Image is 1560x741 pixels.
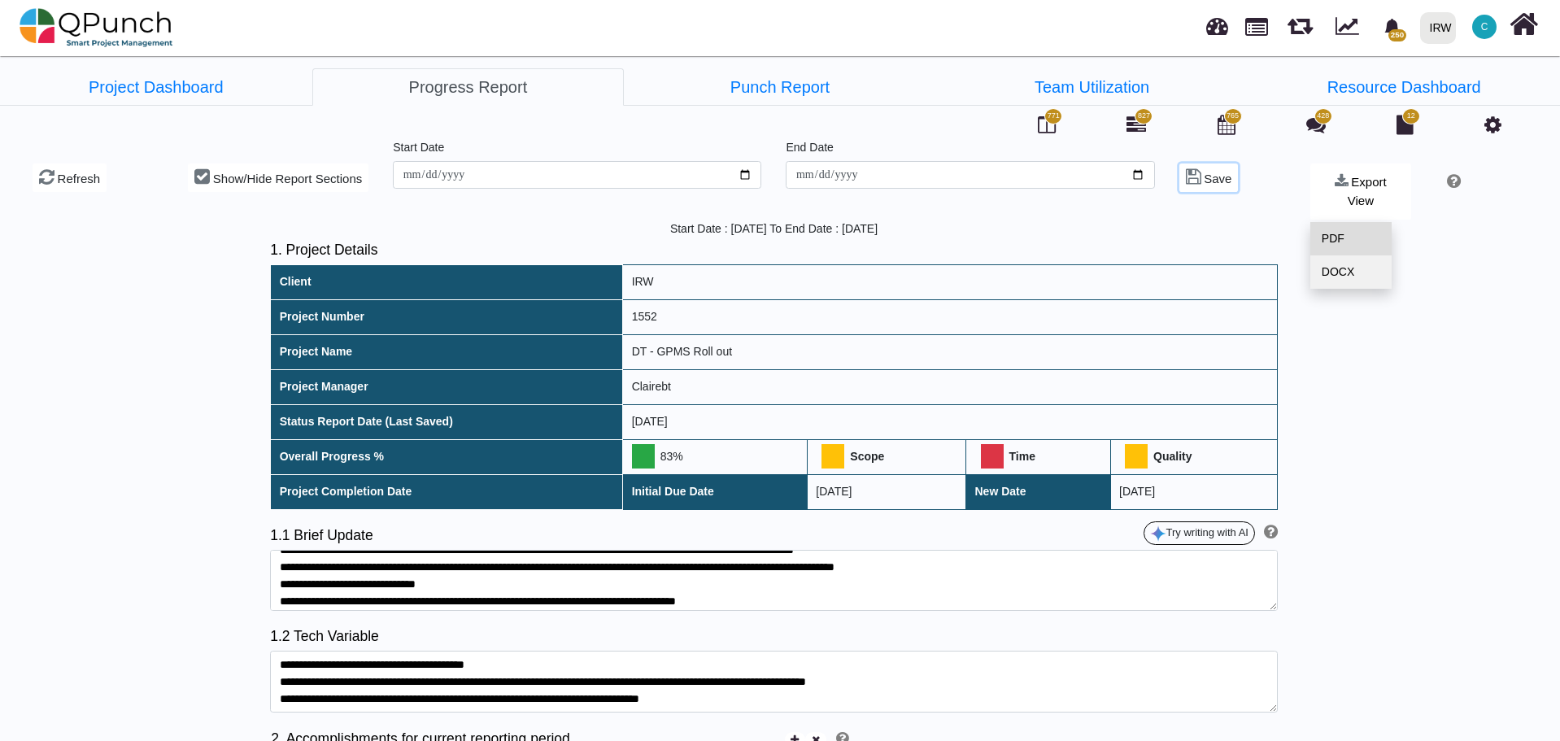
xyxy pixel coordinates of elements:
a: bell fill250 [1374,1,1414,52]
td: 83% [623,439,808,474]
a: Team Utilization [936,68,1248,106]
i: Calendar [1218,115,1235,134]
a: Punch Report [624,68,936,106]
span: 12 [1407,111,1415,122]
td: 1552 [623,299,1278,334]
a: Help [1441,177,1461,190]
svg: bell fill [1384,19,1401,36]
th: Project Manager [271,369,623,404]
h5: 1. Project Details [270,242,1278,259]
h5: 1.1 Brief Update [270,527,773,544]
a: PDF [1310,222,1392,255]
img: google-gemini-icon.8b74464.png [1150,525,1166,542]
a: Resource Dashboard [1248,68,1560,106]
span: Releases [1288,8,1313,35]
td: DT - GPMS Roll out [623,334,1278,369]
th: Project Completion Date [271,474,623,509]
div: Dynamic Report [1327,1,1374,54]
span: Start Date : [DATE] To End Date : [DATE] [670,222,878,235]
button: Save [1179,163,1239,192]
div: Notification [1378,12,1406,41]
span: Refresh [58,172,101,185]
div: IRW [1430,14,1452,42]
h5: 1.2 Tech Variable [270,628,1278,645]
span: 428 [1317,111,1329,122]
td: IRW [623,264,1278,299]
span: Clairebt [1472,15,1497,39]
span: Export View [1348,175,1387,207]
i: Home [1510,9,1538,40]
th: Initial Due Date [623,474,808,509]
a: Progress Report [312,68,625,106]
button: Export View [1310,163,1411,220]
i: Gantt [1126,115,1146,134]
th: Quality [1110,439,1277,474]
a: 827 [1126,121,1146,134]
th: Time [966,439,1111,474]
td: Clairebt [623,369,1278,404]
i: Punch Discussion [1306,115,1326,134]
td: [DATE] [807,474,965,509]
th: Project Number [271,299,623,334]
span: 771 [1048,111,1060,122]
button: Refresh [33,163,107,192]
li: DT - GPMS Roll out [936,68,1248,105]
a: IRW [1413,1,1462,54]
i: Board [1038,115,1056,134]
th: Status Report Date (Last Saved) [271,404,623,439]
legend: Start Date [393,139,761,161]
a: Help [1258,527,1278,540]
span: Projects [1245,11,1268,36]
a: DOCX [1310,255,1392,289]
th: Client [271,264,623,299]
span: 250 [1388,29,1405,41]
span: 765 [1227,111,1239,122]
td: [DATE] [1110,474,1277,509]
span: C [1481,22,1488,32]
span: Dashboard [1206,10,1228,34]
span: Show/Hide Report Sections [213,172,362,185]
button: Try writing with AI [1144,521,1255,546]
button: Show/Hide Report Sections [188,163,368,192]
th: Scope [807,439,965,474]
a: C [1462,1,1506,53]
img: qpunch-sp.fa6292f.png [20,3,173,52]
th: New Date [966,474,1111,509]
i: Document Library [1397,115,1414,134]
th: Overall Progress % [271,439,623,474]
span: Save [1204,172,1231,185]
legend: End Date [786,139,1154,161]
th: Project Name [271,334,623,369]
span: 827 [1138,111,1150,122]
td: [DATE] [623,404,1278,439]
